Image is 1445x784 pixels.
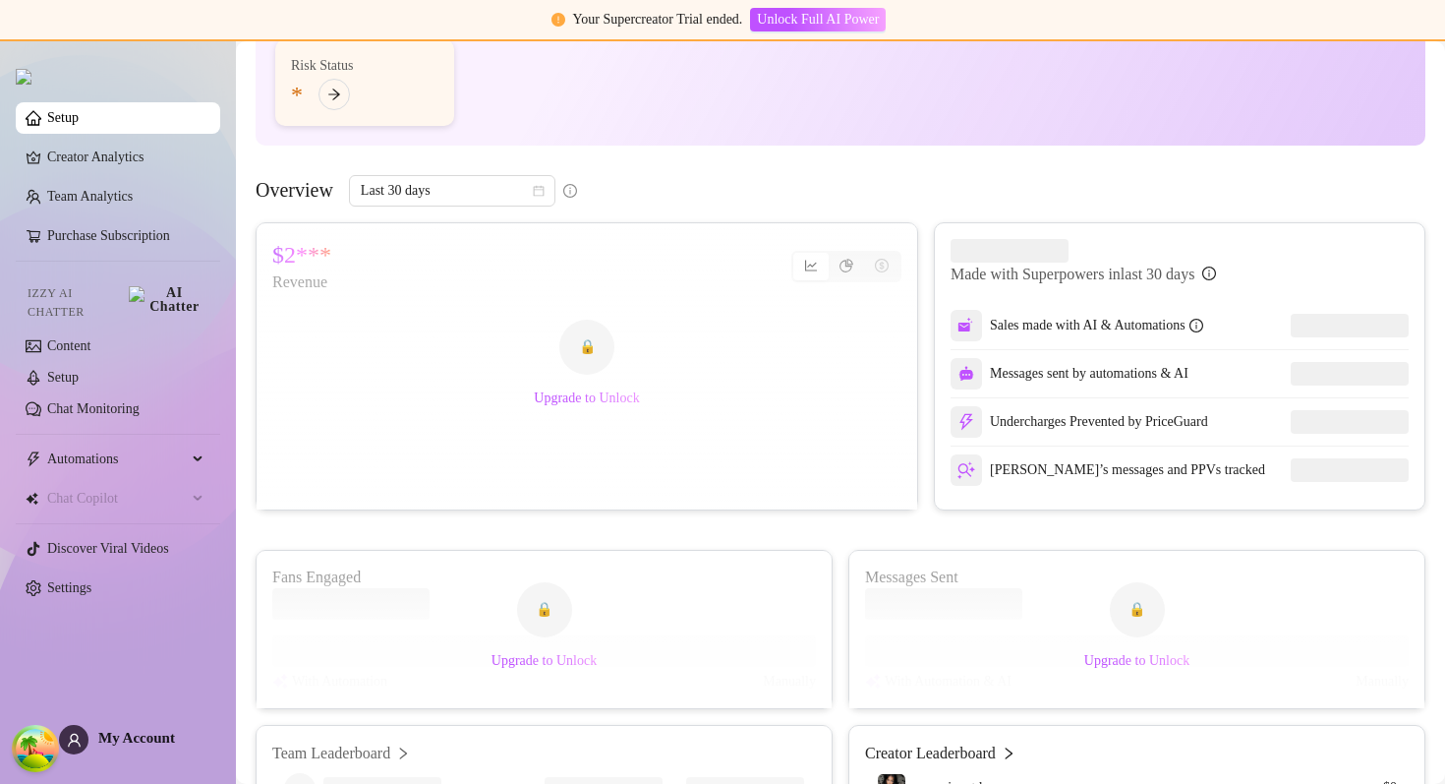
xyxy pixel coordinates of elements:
[551,13,565,27] span: exclamation-circle
[957,413,975,431] img: svg%3e
[957,461,975,479] img: svg%3e
[67,733,82,748] span: user
[26,492,38,506] img: Chat Copilot
[47,370,79,385] a: Setup
[990,315,1203,336] div: Sales made with AI & Automations
[47,228,170,243] a: Purchase Subscription
[757,12,879,28] span: Unlock Full AI Power
[47,483,187,514] span: Chat Copilot
[865,742,996,765] article: Creator Leaderboard
[47,142,204,173] a: Creator Analytics
[534,391,639,406] span: Upgrade to Unlock
[559,320,614,375] div: 🔒
[16,729,55,768] button: Open Tanstack query devtools
[47,541,169,556] a: Discover Viral Videos
[16,69,31,85] img: logo.svg
[750,8,886,31] button: Unlock Full AI Power
[47,444,187,475] span: Automations
[26,452,41,467] span: thunderbolt
[1002,742,1015,765] span: right
[533,185,545,197] span: calendar
[327,88,341,101] span: arrow-right
[476,645,612,677] button: Upgrade to Unlock
[361,176,544,206] span: Last 30 days
[129,286,204,314] img: AI Chatter
[957,317,975,334] img: svg%3e
[573,12,743,27] span: Your Supercreator Trial ended.
[750,12,886,27] a: Unlock Full AI Power
[28,284,121,322] span: Izzy AI Chatter
[563,184,577,198] span: info-circle
[951,263,1194,286] article: Made with Superpowers in last 30 days
[491,653,597,669] span: Upgrade to Unlock
[291,55,438,77] div: Risk Status
[98,730,175,746] span: My Account
[958,366,974,382] img: svg%3e
[951,406,1208,438] div: Undercharges Prevented by PriceGuard
[518,383,655,414] button: Upgrade to Unlock
[1069,645,1205,677] button: Upgrade to Unlock
[1189,319,1203,332] span: info-circle
[47,401,140,416] a: Chat Monitoring
[47,110,79,125] a: Setup
[47,580,91,595] a: Settings
[47,189,133,204] a: Team Analytics
[47,338,90,353] a: Content
[1110,582,1165,637] div: 🔒
[1084,653,1189,669] span: Upgrade to Unlock
[951,358,1188,390] div: Messages sent by automations & AI
[1202,267,1216,280] span: info-circle
[256,175,333,205] article: Overview
[517,582,572,637] div: 🔒
[951,454,1265,486] div: [PERSON_NAME]’s messages and PPVs tracked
